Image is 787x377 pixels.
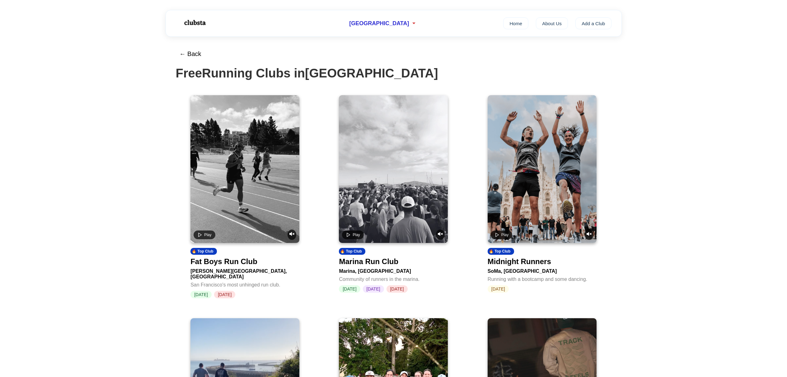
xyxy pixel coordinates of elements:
[190,280,299,288] div: San Francisco's most unhinged run club.
[176,47,205,61] button: ← Back
[488,274,597,282] div: Running with a bootcamp and some dancing.
[491,230,512,239] button: Play video
[190,266,299,280] div: [PERSON_NAME][GEOGRAPHIC_DATA], [GEOGRAPHIC_DATA]
[190,291,212,298] span: [DATE]
[204,233,211,237] span: Play
[339,248,365,255] div: 🔥 Top Club
[190,257,257,266] div: Fat Boys Run Club
[349,20,409,27] span: [GEOGRAPHIC_DATA]
[176,66,611,80] h1: Free Running Clubs in [GEOGRAPHIC_DATA]
[501,233,508,237] span: Play
[386,285,408,293] span: [DATE]
[536,17,568,29] a: About Us
[190,248,217,255] div: 🔥 Top Club
[353,233,360,237] span: Play
[488,248,514,255] div: 🔥 Top Club
[194,230,215,239] button: Play video
[339,274,448,282] div: Community of runners in the marina.
[488,95,597,293] a: Play videoUnmute video🔥 Top ClubMidnight RunnersSoMa, [GEOGRAPHIC_DATA]Running with a bootcamp an...
[488,266,597,274] div: SoMa, [GEOGRAPHIC_DATA]
[575,17,611,29] a: Add a Club
[342,230,363,239] button: Play video
[190,95,299,298] a: Play videoUnmute video🔥 Top ClubFat Boys Run Club[PERSON_NAME][GEOGRAPHIC_DATA], [GEOGRAPHIC_DATA...
[503,17,528,29] a: Home
[436,230,445,240] button: Unmute video
[214,291,235,298] span: [DATE]
[585,230,593,240] button: Unmute video
[488,257,551,266] div: Midnight Runners
[339,285,360,293] span: [DATE]
[363,285,384,293] span: [DATE]
[488,285,509,293] span: [DATE]
[339,266,448,274] div: Marina, [GEOGRAPHIC_DATA]
[339,257,398,266] div: Marina Run Club
[288,230,296,240] button: Unmute video
[176,15,213,30] img: Logo
[339,95,448,293] a: Play videoUnmute video🔥 Top ClubMarina Run ClubMarina, [GEOGRAPHIC_DATA]Community of runners in t...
